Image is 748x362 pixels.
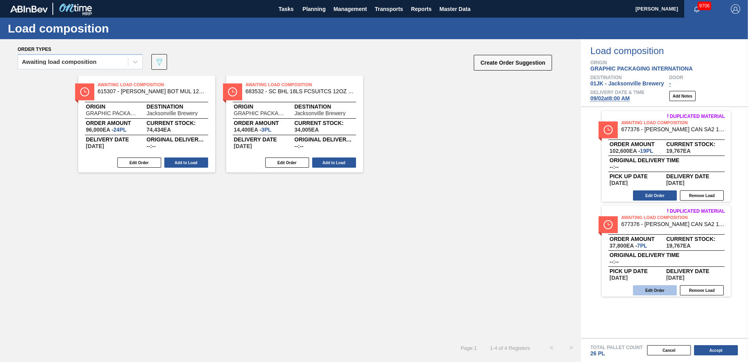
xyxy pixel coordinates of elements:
span: --:-- [295,143,304,149]
span: Master Data [439,4,470,14]
span: --:-- [610,259,619,264]
span: 615307 - CARR BOT MUL 12OZ SNUG 12/12 12OZ BOT 07 [98,89,207,94]
div: Duplicated material [602,208,725,214]
span: Awaiting Load Composition [246,81,355,89]
span: 1 - 4 of 4 Registers [489,345,530,351]
button: Add to Load [312,157,356,168]
span: --:-- [610,164,619,170]
button: Edit Order [117,157,161,168]
span: Awaiting Load Composition [621,214,731,221]
span: Awaiting Load Composition [98,81,207,89]
span: Management [333,4,367,14]
button: Remove Load [680,190,724,201]
span: GRAPHIC PACKAGING INTERNATIONA [86,110,139,116]
span: 08/28/2025 [234,143,252,149]
img: status [604,220,613,229]
span: Destination [295,104,355,109]
span: 14,400EA-3PL [234,127,272,132]
span: 24,PL [113,127,126,133]
span: Delivery Date [666,269,723,273]
span: 9706 [698,2,711,10]
span: Pick up Date [610,174,666,179]
span: Current Stock: [147,121,207,125]
span: Order types [18,47,51,52]
span: ,09/03/2025, [666,180,684,186]
span: Origin [234,104,295,109]
button: Edit Order [265,157,309,168]
span: ,74,434,EA, [147,127,171,132]
span: Jacksonville Brewery [295,110,346,116]
span: Delivery Date [86,137,147,142]
span: Destination [147,104,207,109]
span: 09/06/2025 [86,143,104,149]
img: TNhmsLtSVTkK8tSr43FrP2fwEKptu5GPRR3wAAAABJRU5ErkJggg== [10,5,48,13]
span: Delivery Date [666,174,723,179]
button: Remove Load [680,285,724,295]
span: Duplicated materialstatusAwaiting Load Composition677376 - [PERSON_NAME] CAN SA2 12OZ CAN PK 12/1... [581,202,748,297]
button: Accept [694,345,738,355]
span: 677376 - CARR CAN SA2 12OZ CAN PK 12/12 SLEEK 032 [621,127,725,132]
h1: Load composition [8,24,147,33]
span: Reports [411,4,432,14]
span: Transports [375,4,403,14]
span: Order amount [234,121,295,125]
span: 7,PL [637,243,647,249]
span: --:-- [147,143,156,149]
button: Add to Load [164,157,208,168]
img: status [80,87,89,96]
span: Current Stock: [295,121,355,125]
span: 102,600EA-19PL [610,148,653,154]
span: Planning [302,4,325,14]
span: Original delivery time [610,253,723,257]
span: Pick up Date [610,269,666,273]
span: 01JK - Jacksonville Brewery [590,80,664,87]
span: Original delivery time [610,158,723,163]
span: 09/02 at 8:00 AM [590,95,630,101]
span: Original delivery time [295,137,355,142]
span: Order amount [86,121,147,125]
span: Order amount [610,237,666,241]
span: statusAwaiting Load Composition683532 - SC BHL 18LS FCSUITCS 12OZ 0123 167 ABICCOriginGRAPHIC PAC... [226,76,363,172]
span: 3,PL [261,127,272,133]
div: Duplicated material [602,114,725,119]
span: Load composition [590,46,748,56]
span: 677376 - CARR CAN SA2 12OZ CAN PK 12/12 SLEEK 032 [621,221,725,227]
span: Origin [590,60,748,65]
span: Origin [86,104,147,109]
button: < [542,338,561,358]
button: Add Notes [669,91,696,101]
span: ,34,005,EA, [295,127,319,132]
button: Create Order Suggestion [474,55,552,71]
span: ,08/31/2025 [610,180,628,186]
span: Current Stock: [666,237,723,241]
span: Destination [590,75,669,80]
span: ,19,767,EA [666,243,690,248]
span: Duplicated materialstatusAwaiting Load Composition677376 - [PERSON_NAME] CAN SA2 12OZ CAN PK 12/1... [581,107,748,202]
span: 19,PL [640,148,653,154]
span: 96,000EA-24PL [86,127,127,132]
button: Cancel [647,345,691,355]
span: ,09/02/2025, [666,275,684,281]
button: Edit Order [633,285,677,295]
span: 37,800EA-7PL [610,243,647,248]
span: GRAPHIC PACKAGING INTERNATIONA [234,110,287,116]
span: Page : 1 [460,345,476,351]
img: Logout [731,4,740,14]
span: Jacksonville Brewery [147,110,198,116]
span: Awaiting Load Composition [621,119,731,127]
div: Awaiting load composition [22,59,97,65]
span: - [669,80,671,87]
span: 683532 - SC BHL 18LS FCSUITCS 12OZ 0123 167 ABICC [246,89,355,94]
span: statusAwaiting Load Composition615307 - [PERSON_NAME] BOT MUL 12OZ SNUG 12/12 12OZ BOT 07OriginGR... [78,76,215,172]
span: ,19,767,EA [666,148,690,154]
span: ,08/30/2025 [610,275,628,281]
span: Original delivery time [147,137,207,142]
span: Tasks [277,4,295,14]
span: Current Stock: [666,142,723,147]
span: GRAPHIC PACKAGING INTERNATIONA [590,65,693,72]
button: Edit Order [633,190,677,201]
img: status [604,125,613,134]
span: Order amount [610,142,666,147]
button: Notifications [684,4,709,14]
span: Delivery Date [234,137,295,142]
